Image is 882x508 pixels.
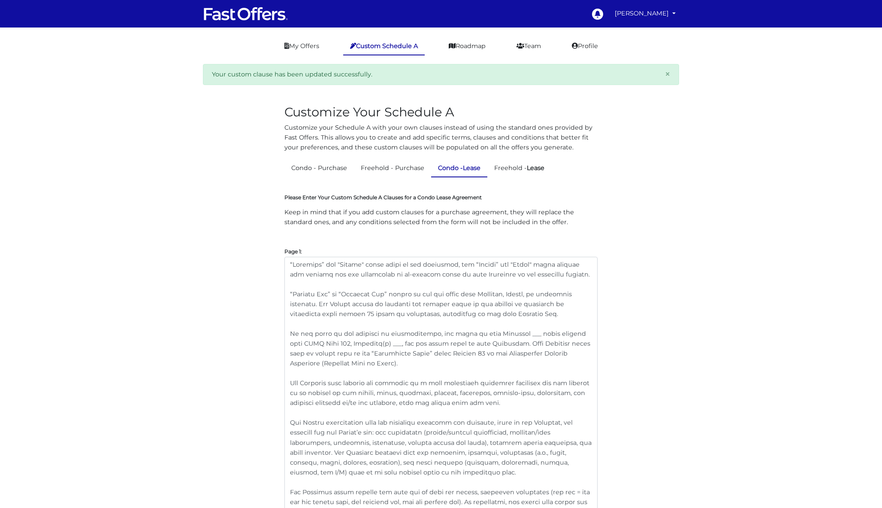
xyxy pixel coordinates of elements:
a: My Offers [278,38,326,55]
label: Please Enter Your Custom Schedule A Clauses for a Condo Lease Agreement [284,194,482,201]
button: Close [656,64,679,84]
label: Page 1: [284,250,302,252]
a: Freehold - Purchase [354,160,431,176]
strong: Lease [527,164,544,172]
p: Keep in mind that if you add custom clauses for a purchase agreement, they will replace the stand... [284,207,598,227]
a: Condo -Lease [431,160,487,177]
h2: Customize Your Schedule A [284,105,598,120]
span: × [665,68,670,79]
a: Team [510,38,548,55]
a: Roadmap [442,38,492,55]
a: Custom Schedule A [343,38,425,55]
strong: Lease [463,164,480,172]
a: [PERSON_NAME] [611,5,679,22]
p: Customize your Schedule A with your own clauses instead of using the standard ones provided by Fa... [284,123,598,152]
a: Condo - Purchase [284,160,354,176]
div: Your custom clause has been updated successfully. [203,64,679,85]
a: Profile [565,38,605,55]
a: Freehold -Lease [487,160,551,176]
